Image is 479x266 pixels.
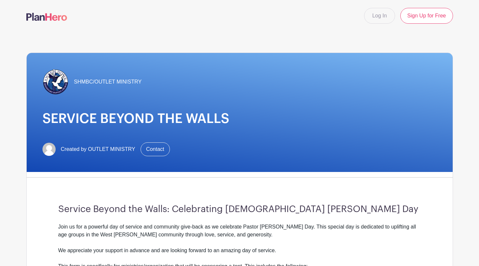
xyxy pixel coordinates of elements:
a: Log In [364,8,395,24]
img: default-ce2991bfa6775e67f084385cd625a349d9dcbb7a52a09fb2fda1e96e2d18dcdb.png [42,143,56,156]
img: Sweet%20home%20logo%20(1).png [42,69,69,95]
a: Contact [141,142,170,156]
img: logo-507f7623f17ff9eddc593b1ce0a138ce2505c220e1c5a4e2b4648c50719b7d32.svg [26,13,67,21]
span: SHMBC/OUTLET MINISTRY [74,78,142,86]
span: Created by OUTLET MINISTRY [61,145,135,153]
h3: Service Beyond the Walls: Celebrating [DEMOGRAPHIC_DATA] [PERSON_NAME] Day [58,204,421,215]
a: Sign Up for Free [400,8,453,24]
h1: SERVICE BEYOND THE WALLS [42,111,437,127]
